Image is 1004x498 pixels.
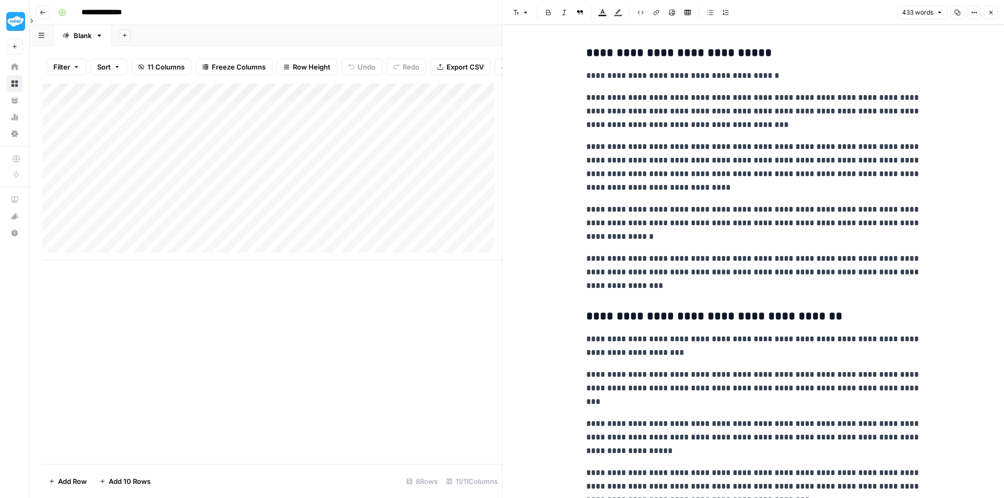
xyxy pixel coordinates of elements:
span: Row Height [293,62,330,72]
button: 433 words [897,6,948,19]
a: Usage [6,109,23,125]
button: Export CSV [430,59,490,75]
button: Filter [47,59,86,75]
span: 433 words [902,8,933,17]
span: Redo [403,62,419,72]
a: Blank [53,25,112,46]
a: Settings [6,125,23,142]
button: Redo [386,59,426,75]
button: Row Height [277,59,337,75]
span: Add Row [58,476,87,487]
span: Sort [97,62,111,72]
a: Home [6,59,23,75]
button: Workspace: Twinkl [6,8,23,34]
div: What's new? [7,209,22,224]
button: Add Row [42,473,93,490]
button: Help + Support [6,225,23,241]
div: 11/11 Columns [442,473,502,490]
span: Filter [53,62,70,72]
a: Your Data [6,92,23,109]
img: Twinkl Logo [6,12,25,31]
button: Sort [90,59,127,75]
button: 11 Columns [131,59,191,75]
button: What's new? [6,208,23,225]
a: AirOps Academy [6,191,23,208]
button: Undo [341,59,382,75]
div: 8 Rows [402,473,442,490]
span: Freeze Columns [212,62,266,72]
span: 11 Columns [147,62,185,72]
span: Add 10 Rows [109,476,151,487]
span: Undo [358,62,375,72]
button: Freeze Columns [196,59,272,75]
button: Add 10 Rows [93,473,157,490]
div: Blank [74,30,92,41]
a: Browse [6,75,23,92]
span: Export CSV [447,62,484,72]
